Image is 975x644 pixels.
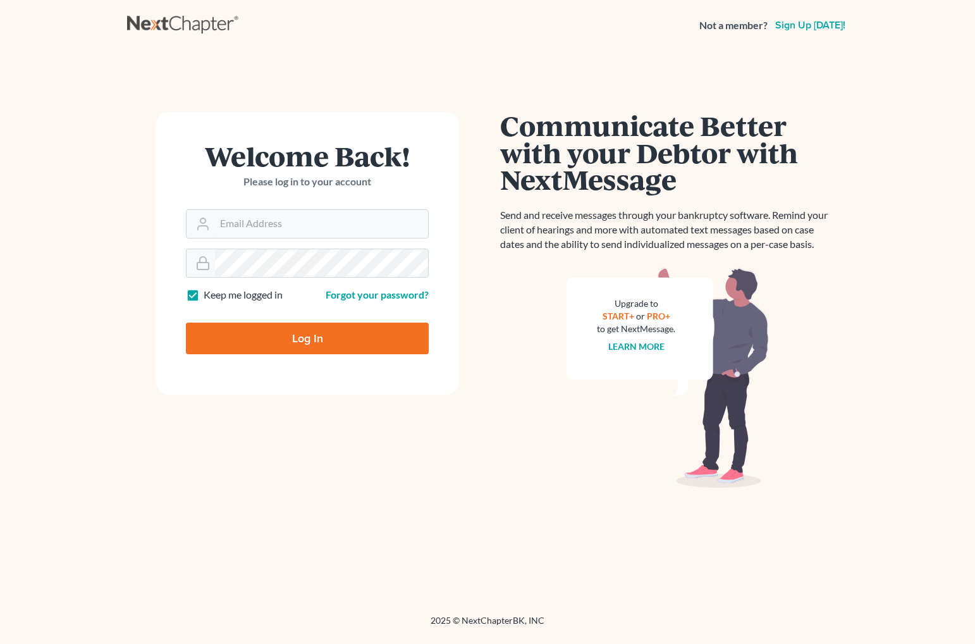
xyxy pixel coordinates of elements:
[500,208,835,252] p: Send and receive messages through your bankruptcy software. Remind your client of hearings and mo...
[597,297,675,310] div: Upgrade to
[699,18,768,33] strong: Not a member?
[647,311,670,321] a: PRO+
[186,175,429,189] p: Please log in to your account
[773,20,848,30] a: Sign up [DATE]!
[567,267,769,488] img: nextmessage_bg-59042aed3d76b12b5cd301f8e5b87938c9018125f34e5fa2b7a6b67550977c72.svg
[186,142,429,170] h1: Welcome Back!
[500,112,835,193] h1: Communicate Better with your Debtor with NextMessage
[608,341,665,352] a: Learn more
[186,323,429,354] input: Log In
[636,311,645,321] span: or
[215,210,428,238] input: Email Address
[603,311,634,321] a: START+
[127,614,848,637] div: 2025 © NextChapterBK, INC
[204,288,283,302] label: Keep me logged in
[597,323,675,335] div: to get NextMessage.
[326,288,429,300] a: Forgot your password?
